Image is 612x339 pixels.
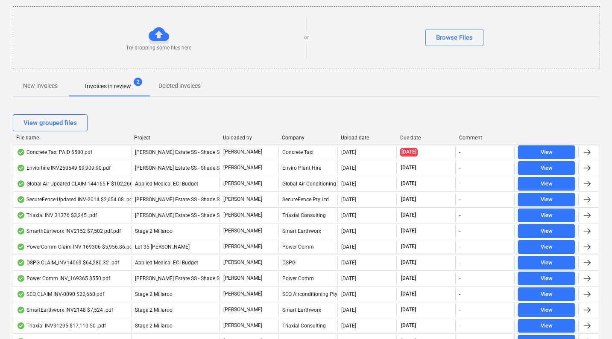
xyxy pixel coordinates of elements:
[223,259,262,266] p: [PERSON_NAME]
[17,275,25,282] div: OCR finished
[135,323,173,329] span: Stage 2 Millaroo
[223,306,262,313] p: [PERSON_NAME]
[541,242,553,252] div: View
[459,165,460,171] div: -
[17,212,97,219] div: Triaxial INV 31376 $3,245 .pdf
[400,290,417,298] span: [DATE]
[400,259,417,266] span: [DATE]
[17,180,153,187] div: Global Air Updated CLAIM 144165-F $102,266.78 2.pdf
[518,193,575,206] button: View
[17,322,25,329] div: OCR finished
[17,307,25,313] div: OCR finished
[134,135,216,141] div: Project
[278,209,337,222] div: Triaxial Consulting
[223,196,262,203] p: [PERSON_NAME]
[569,298,612,339] iframe: Chat Widget
[541,305,553,315] div: View
[126,44,191,52] p: Try dropping some files here
[135,275,237,281] span: Patrick Estate SS - Shade Structure
[17,228,121,235] div: SmarthEartworx INV2152 $7,502 pdf.pdf
[304,34,309,41] p: or
[223,212,262,219] p: [PERSON_NAME]
[459,212,460,218] div: -
[223,164,262,171] p: [PERSON_NAME]
[541,179,553,189] div: View
[541,148,553,157] div: View
[17,322,106,329] div: Triaxial INV31295 $17,110.50 .pdf
[400,306,417,313] span: [DATE]
[341,244,356,250] div: [DATE]
[459,260,460,266] div: -
[541,163,553,173] div: View
[17,291,25,298] div: OCR finished
[223,227,262,235] p: [PERSON_NAME]
[278,287,337,301] div: SEQ Airconditioning Pty Ltd
[17,212,25,219] div: OCR finished
[23,81,58,90] p: New invoices
[223,135,275,141] div: Uploaded by
[13,6,600,69] div: Try dropping some files hereorBrowse Files
[459,323,460,329] div: -
[541,258,553,268] div: View
[17,149,25,156] div: OCR finished
[223,275,262,282] p: [PERSON_NAME]
[518,256,575,269] button: View
[341,135,393,141] div: Upload date
[135,181,198,187] span: Applied Medical ECI Budget
[282,135,334,141] div: Company
[459,197,460,203] div: -
[17,196,25,203] div: OCR finished
[541,274,553,284] div: View
[400,243,417,250] span: [DATE]
[459,228,460,234] div: -
[341,212,356,218] div: [DATE]
[459,275,460,281] div: -
[17,275,110,282] div: Power Comm INV_169365 $550.pdf
[341,149,356,155] div: [DATE]
[341,197,356,203] div: [DATE]
[400,196,417,203] span: [DATE]
[17,259,25,266] div: OCR finished
[278,193,337,206] div: SecureFence Pty Ltd
[17,149,92,156] div: Concrete Taxi PAID $580.pdf
[541,211,553,220] div: View
[518,272,575,285] button: View
[17,180,25,187] div: OCR finished
[425,29,483,46] button: Browse Files
[400,227,417,235] span: [DATE]
[278,224,337,238] div: Smart Earthworx
[400,212,417,219] span: [DATE]
[341,307,356,313] div: [DATE]
[400,322,417,329] span: [DATE]
[341,228,356,234] div: [DATE]
[278,145,337,159] div: Concrete Taxi
[17,259,119,266] div: DSPG CLAIM_INV14069 $64,280.32 .pdf
[17,291,104,298] div: SEQ CLAIM INV-0090 $22,660.pdf
[135,197,237,203] span: Patrick Estate SS - Shade Structure
[518,209,575,222] button: View
[135,307,173,313] span: Stage 2 Millaroo
[16,135,127,141] div: File name
[341,181,356,187] div: [DATE]
[278,303,337,317] div: Smart Earthworx
[400,275,417,282] span: [DATE]
[541,321,553,331] div: View
[459,307,460,313] div: -
[17,243,25,250] div: OCR finished
[459,149,460,155] div: -
[518,224,575,238] button: View
[223,180,262,187] p: [PERSON_NAME]
[223,290,262,298] p: [PERSON_NAME]
[85,82,131,91] p: Invoices in review
[135,291,173,297] span: Stage 2 Millaroo
[518,177,575,191] button: View
[17,307,113,313] div: SmartEarthworx INV2148 $7,524 .pdf
[400,148,418,156] span: [DATE]
[341,323,356,329] div: [DATE]
[400,164,417,171] span: [DATE]
[518,161,575,175] button: View
[223,148,262,156] p: [PERSON_NAME]
[135,149,237,155] span: Patrick Estate SS - Shade Structure
[17,196,134,203] div: SecureFence Updated INV-2014 $2,654.08 .pdf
